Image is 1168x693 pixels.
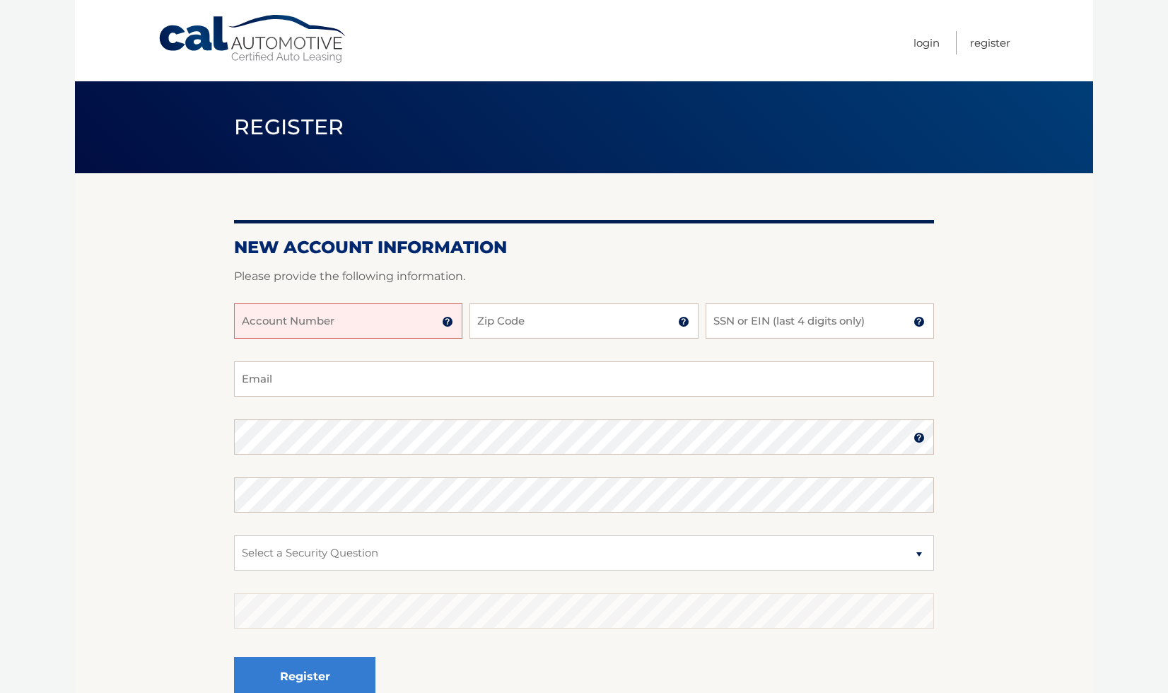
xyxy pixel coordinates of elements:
a: Login [913,31,940,54]
img: tooltip.svg [913,432,925,443]
input: Email [234,361,934,397]
span: Register [234,114,344,140]
a: Cal Automotive [158,14,349,64]
h2: New Account Information [234,237,934,258]
p: Please provide the following information. [234,267,934,286]
a: Register [970,31,1010,54]
img: tooltip.svg [678,316,689,327]
img: tooltip.svg [442,316,453,327]
input: Zip Code [469,303,698,339]
img: tooltip.svg [913,316,925,327]
input: Account Number [234,303,462,339]
input: SSN or EIN (last 4 digits only) [706,303,934,339]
